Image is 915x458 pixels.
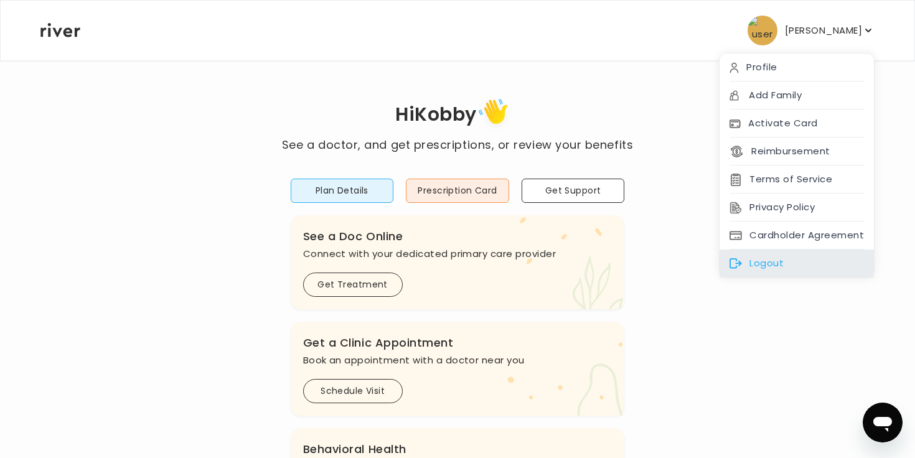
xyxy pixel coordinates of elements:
p: See a doctor, and get prescriptions, or review your benefits [282,136,633,154]
div: Add Family [720,82,874,110]
div: Privacy Policy [720,194,874,222]
div: Logout [720,250,874,278]
img: user avatar [748,16,777,45]
button: user avatar[PERSON_NAME] [748,16,875,45]
button: Reimbursement [730,143,830,160]
div: Terms of Service [720,166,874,194]
h3: See a Doc Online [303,228,612,245]
div: Profile [720,54,874,82]
p: Book an appointment with a doctor near you [303,352,612,369]
h1: Hi Kobby [282,95,633,136]
button: Plan Details [291,179,394,203]
h3: Behavioral Health [303,441,612,458]
div: Activate Card [720,110,874,138]
iframe: Button to launch messaging window [863,403,903,442]
p: [PERSON_NAME] [785,22,862,39]
button: Schedule Visit [303,379,403,403]
button: Get Support [522,179,625,203]
p: Connect with your dedicated primary care provider [303,245,612,263]
h3: Get a Clinic Appointment [303,334,612,352]
button: Prescription Card [406,179,509,203]
div: Cardholder Agreement [720,222,874,250]
button: Get Treatment [303,273,403,297]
